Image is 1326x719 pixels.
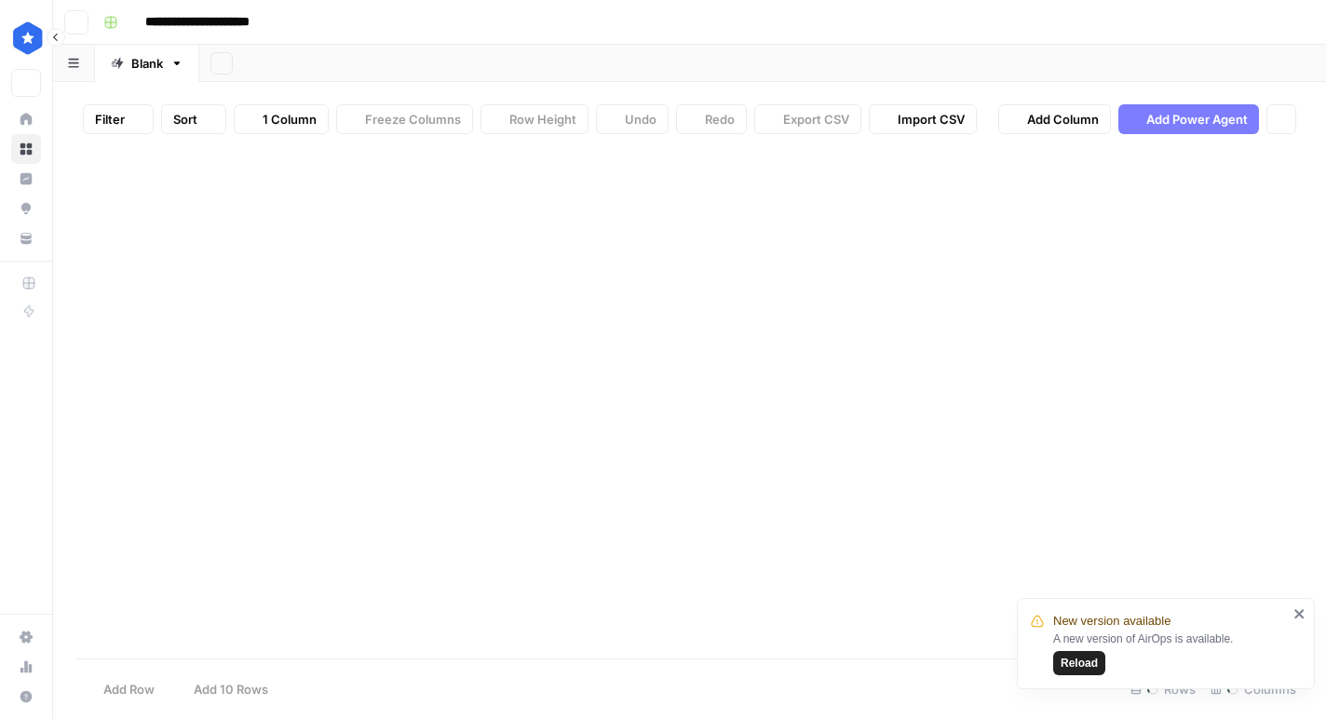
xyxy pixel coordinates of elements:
span: Add Row [103,680,155,699]
a: Insights [11,164,41,194]
span: New version available [1053,612,1170,631]
span: Import CSV [898,110,965,129]
button: Redo [676,104,747,134]
div: Blank [131,54,163,73]
span: Add 10 Rows [194,680,268,699]
button: Import CSV [869,104,977,134]
span: Add Column [1027,110,1099,129]
button: Freeze Columns [336,104,473,134]
a: Browse [11,134,41,164]
button: Export CSV [754,104,861,134]
button: Add Row [75,674,166,704]
a: Usage [11,652,41,682]
span: Reload [1061,655,1098,672]
div: Rows [1123,674,1203,704]
a: Settings [11,622,41,652]
button: Workspace: ConsumerAffairs [11,15,41,61]
span: Export CSV [783,110,849,129]
img: ConsumerAffairs Logo [11,21,45,55]
span: Add Power Agent [1146,110,1248,129]
span: Redo [705,110,735,129]
a: Blank [95,45,199,82]
button: Row Height [480,104,589,134]
button: Filter [83,104,154,134]
span: Sort [173,110,197,129]
button: close [1293,606,1306,621]
button: Add Power Agent [1118,104,1259,134]
span: 1 Column [263,110,317,129]
div: Columns [1203,674,1304,704]
div: A new version of AirOps is available. [1053,631,1288,675]
button: Sort [161,104,226,134]
span: Undo [625,110,656,129]
span: Row Height [509,110,576,129]
button: Undo [596,104,669,134]
button: Add 10 Rows [166,674,279,704]
a: Home [11,104,41,134]
span: Freeze Columns [365,110,461,129]
button: 1 Column [234,104,329,134]
button: Help + Support [11,682,41,712]
a: Opportunities [11,194,41,224]
span: Filter [95,110,125,129]
button: Reload [1053,651,1105,675]
a: Your Data [11,224,41,253]
button: Add Column [998,104,1111,134]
